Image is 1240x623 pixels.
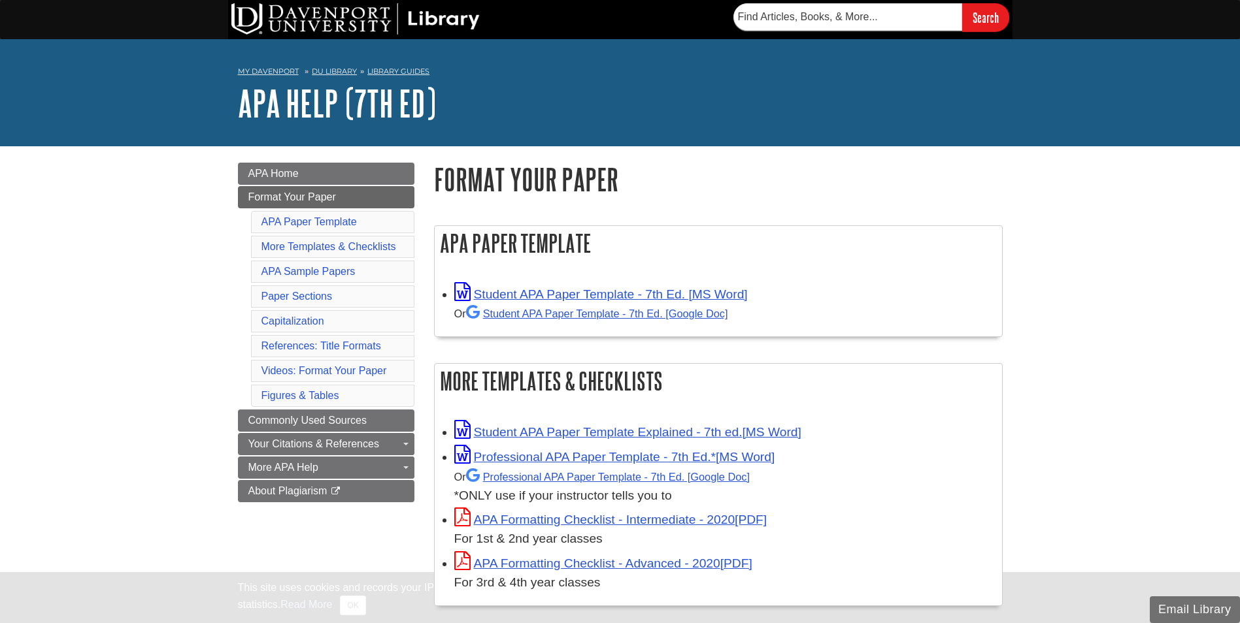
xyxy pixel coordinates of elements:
a: Figures & Tables [261,390,339,401]
button: Email Library [1150,596,1240,623]
a: Commonly Used Sources [238,409,414,432]
a: References: Title Formats [261,340,381,351]
a: APA Home [238,163,414,185]
a: My Davenport [238,66,299,77]
div: For 3rd & 4th year classes [454,573,996,592]
a: Link opens in new window [454,287,748,301]
small: Or [454,471,750,483]
a: Format Your Paper [238,186,414,208]
h2: APA Paper Template [435,226,1002,261]
a: APA Sample Papers [261,266,356,277]
a: Professional APA Paper Template - 7th Ed. [466,471,750,483]
div: Guide Page Menu [238,163,414,502]
h1: Format Your Paper [434,163,1003,196]
a: More APA Help [238,456,414,479]
span: Commonly Used Sources [248,415,367,426]
a: Library Guides [367,67,429,76]
a: Read More [280,599,332,610]
h2: More Templates & Checklists [435,364,1002,398]
a: Capitalization [261,315,324,327]
a: APA Paper Template [261,216,357,227]
div: For 1st & 2nd year classes [454,530,996,549]
span: Format Your Paper [248,191,336,202]
a: Link opens in new window [454,513,767,526]
img: DU Library [231,3,480,35]
small: Or [454,308,728,319]
a: Link opens in new window [454,425,801,439]
a: DU Library [312,67,357,76]
span: About Plagiarism [248,485,327,496]
span: APA Home [248,168,299,179]
span: Your Citations & References [248,438,379,449]
input: Find Articles, Books, & More... [733,3,962,31]
a: Link opens in new window [454,450,775,464]
form: Searches DU Library's articles, books, and more [733,3,1009,31]
a: More Templates & Checklists [261,241,396,252]
i: This link opens in a new window [330,487,341,496]
a: Link opens in new window [454,556,752,570]
input: Search [962,3,1009,31]
a: Your Citations & References [238,433,414,455]
button: Close [340,596,365,615]
a: Student APA Paper Template - 7th Ed. [Google Doc] [466,308,728,319]
div: This site uses cookies and records your IP address for usage statistics. Additionally, we use Goo... [238,580,1003,615]
a: Videos: Format Your Paper [261,365,387,376]
a: APA Help (7th Ed) [238,83,436,123]
span: More APA Help [248,462,318,473]
div: *ONLY use if your instructor tells you to [454,467,996,505]
a: Paper Sections [261,291,333,302]
a: About Plagiarism [238,480,414,502]
nav: breadcrumb [238,63,1003,84]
